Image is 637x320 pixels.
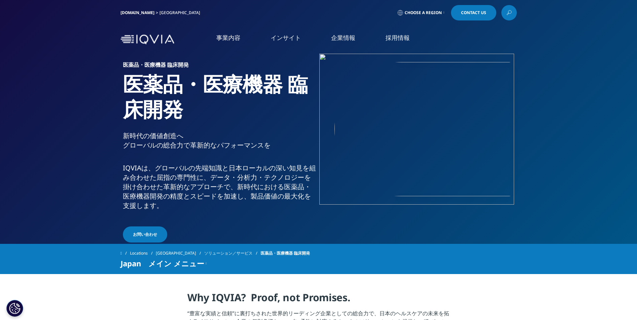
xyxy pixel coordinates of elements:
img: 034_doctors-in-casual-meeting.jpg [334,62,514,196]
a: Contact Us [451,5,496,20]
a: お問い合わせ [123,226,167,243]
a: Locations [130,247,156,259]
span: お問い合わせ [133,231,157,237]
p: IQVIAは、グローバルの先端知⁠識と日本ローカルの深い知⁠見を組み合わせた屈指の専門性に、データ・分析力・テクノロジーを掛け合わせた革新的なアプローチで、新時代における医薬品・医療機器開発の精... [123,163,316,214]
nav: Primary [177,23,517,55]
span: Japan メイン メニュー [121,259,204,267]
h1: 医薬品・医療機器 臨床開発 [123,71,316,131]
a: [GEOGRAPHIC_DATA] [156,247,204,259]
p: 新時代の価値創造へ グローバルの総合力で革新的なパフォーマンスを [123,131,316,154]
button: Cookie 設定 [6,300,23,317]
a: 企業情報 [331,34,355,42]
a: 事業内容 [216,34,240,42]
h4: Why IQVIA? Proof, not Promises. [187,291,450,309]
a: 採用情報 [385,34,410,42]
span: 医薬品・医療機器 臨床開発 [261,247,310,259]
a: ソリューション／サービス [204,247,261,259]
h6: 医薬品・医療機器 臨床開発 [123,62,316,71]
a: [DOMAIN_NAME] [121,10,154,15]
div: [GEOGRAPHIC_DATA] [160,10,203,15]
a: インサイト [271,34,301,42]
span: Contact Us [461,11,486,15]
span: Choose a Region [405,10,442,15]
